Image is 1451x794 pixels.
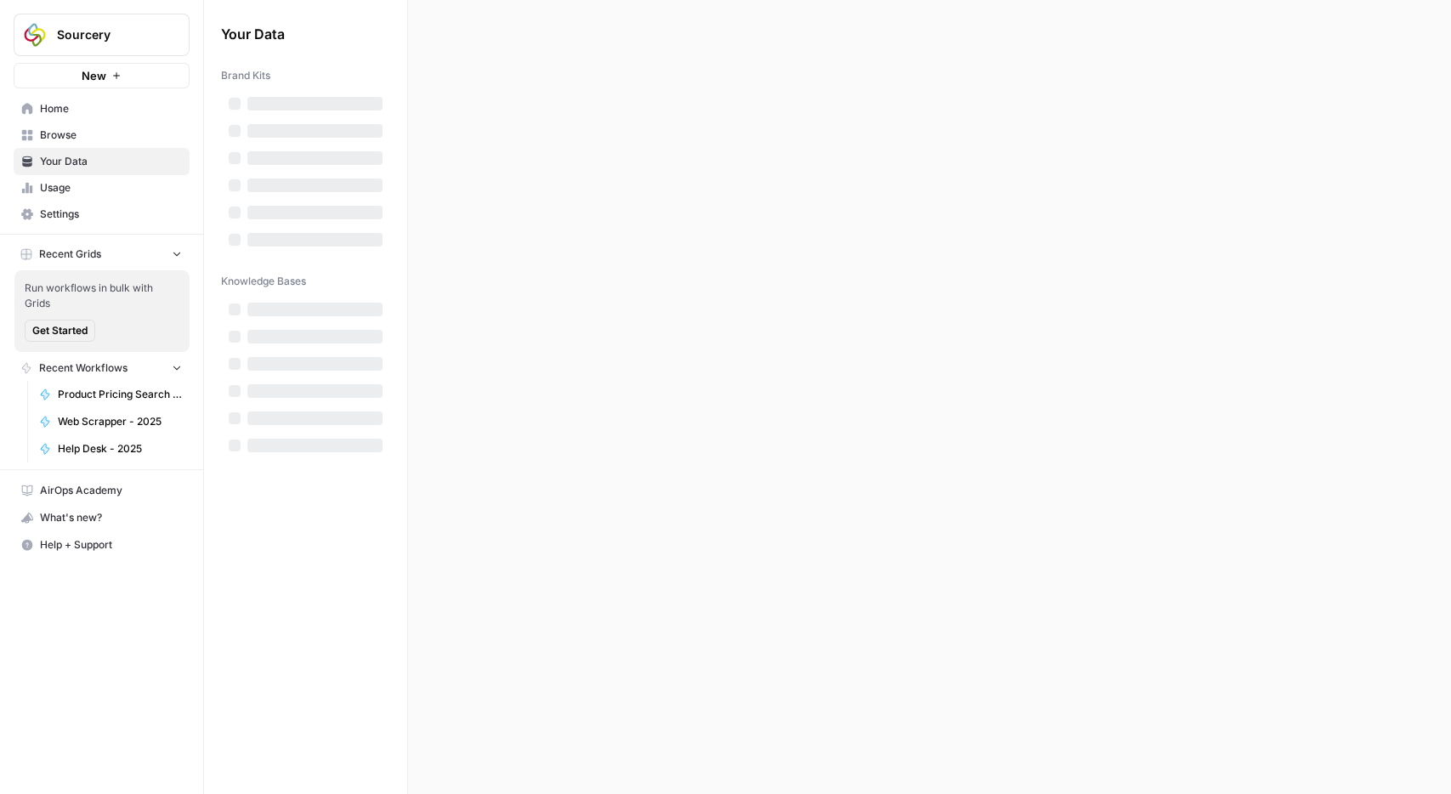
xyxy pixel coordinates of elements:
span: Knowledge Bases [221,274,306,289]
img: Sourcery Logo [20,20,50,50]
span: Run workflows in bulk with Grids [25,281,179,311]
span: Settings [40,207,182,222]
button: Help + Support [14,531,190,559]
button: What's new? [14,504,190,531]
a: Your Data [14,148,190,175]
button: Get Started [25,320,95,342]
a: Product Pricing Search - 2025 [31,381,190,408]
span: Usage [40,180,182,196]
span: Brand Kits [221,68,270,83]
span: Browse [40,128,182,143]
span: Your Data [221,24,370,44]
span: Product Pricing Search - 2025 [58,387,182,402]
span: Help + Support [40,537,182,553]
div: What's new? [14,505,189,530]
a: AirOps Academy [14,477,190,504]
button: New [14,63,190,88]
span: Help Desk - 2025 [58,441,182,457]
span: New [82,67,106,84]
span: Home [40,101,182,116]
span: Recent Workflows [39,360,128,376]
button: Recent Grids [14,241,190,267]
button: Workspace: Sourcery [14,14,190,56]
button: Recent Workflows [14,355,190,381]
span: Recent Grids [39,247,101,262]
span: Your Data [40,154,182,169]
a: Help Desk - 2025 [31,435,190,462]
a: Usage [14,174,190,201]
span: Sourcery [57,26,160,43]
a: Browse [14,122,190,149]
a: Home [14,95,190,122]
span: Get Started [32,323,88,338]
span: Web Scrapper - 2025 [58,414,182,429]
a: Settings [14,201,190,228]
span: AirOps Academy [40,483,182,498]
a: Web Scrapper - 2025 [31,408,190,435]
